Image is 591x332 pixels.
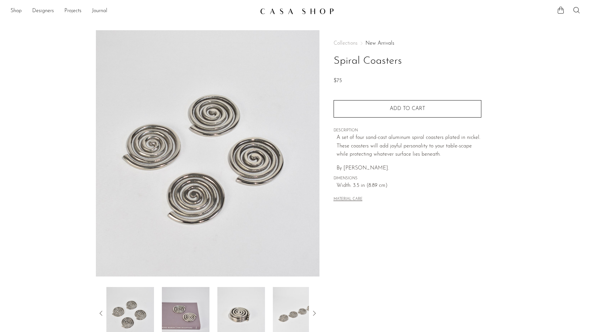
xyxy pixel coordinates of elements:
[334,53,481,70] h1: Spiral Coasters
[334,128,481,134] span: DESCRIPTION
[334,78,342,83] span: $75
[11,6,255,17] nav: Desktop navigation
[337,166,389,171] span: By [PERSON_NAME].
[96,30,319,277] img: Spiral Coasters
[32,7,54,15] a: Designers
[334,176,481,182] span: DIMENSIONS
[365,41,394,46] a: New Arrivals
[390,106,425,111] span: Add to cart
[11,7,22,15] a: Shop
[334,100,481,117] button: Add to cart
[337,182,481,190] span: Width: 3.5 in (8.89 cm)
[92,7,107,15] a: Journal
[334,197,362,202] button: MATERIAL CARE
[337,135,480,157] span: A set of four sand-cast aluminum spiral coasters plated in nickel. These coasters will add joyful...
[64,7,81,15] a: Projects
[334,41,358,46] span: Collections
[11,6,255,17] ul: NEW HEADER MENU
[334,41,481,46] nav: Breadcrumbs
